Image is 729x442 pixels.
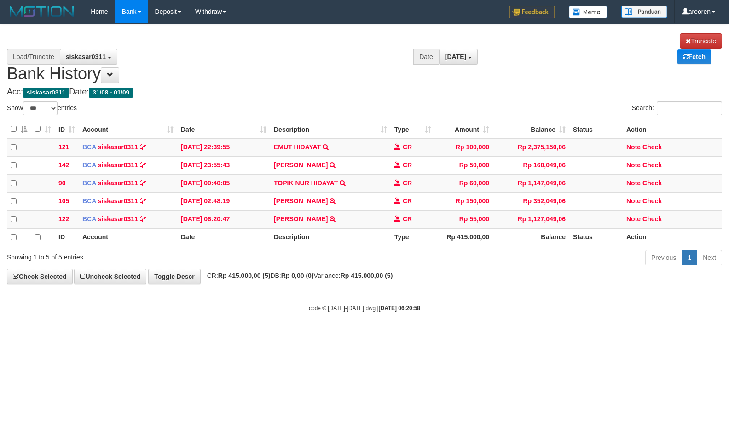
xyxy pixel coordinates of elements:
th: Description: activate to sort column ascending [270,120,391,138]
a: siskasar0311 [98,179,138,187]
span: siskasar0311 [66,53,106,60]
span: BCA [82,143,96,151]
td: Rp 352,049,06 [493,192,569,210]
a: Check [642,215,662,223]
img: Feedback.jpg [509,6,555,18]
td: [DATE] 22:39:55 [177,138,270,157]
label: Show entries [7,101,77,115]
span: CR [403,161,412,169]
th: ID: activate to sort column ascending [55,120,79,138]
a: Copy siskasar0311 to clipboard [140,179,146,187]
div: Date [413,49,439,65]
span: BCA [82,179,96,187]
td: Rp 50,000 [435,156,493,174]
th: Description [270,228,391,246]
a: Copy siskasar0311 to clipboard [140,161,146,169]
a: Copy siskasar0311 to clipboard [140,143,146,151]
th: Amount: activate to sort column ascending [435,120,493,138]
th: Date [177,228,270,246]
strong: Rp 0,00 (0) [281,272,314,279]
td: Rp 60,000 [435,174,493,192]
th: ID [55,228,79,246]
span: CR [403,179,412,187]
a: Note [626,161,641,169]
span: 31/08 - 01/09 [89,88,133,98]
a: siskasar0311 [98,215,138,223]
th: Status [569,228,623,246]
a: siskasar0311 [98,161,138,169]
a: [PERSON_NAME] [274,215,328,223]
th: Action [623,228,722,246]
a: Copy siskasar0311 to clipboard [140,197,146,205]
button: siskasar0311 [60,49,117,65]
span: BCA [82,197,96,205]
span: 122 [58,215,69,223]
a: Note [626,197,641,205]
img: Button%20Memo.svg [569,6,607,18]
a: siskasar0311 [98,143,138,151]
td: [DATE] 02:48:19 [177,192,270,210]
th: Action [623,120,722,138]
td: Rp 1,147,049,06 [493,174,569,192]
h1: Bank History [7,33,722,83]
a: Check [642,161,662,169]
th: Date: activate to sort column ascending [177,120,270,138]
td: Rp 1,127,049,06 [493,210,569,228]
a: Previous [645,250,682,265]
h4: Acc: Date: [7,88,722,97]
div: Load/Truncate [7,49,60,65]
a: siskasar0311 [98,197,138,205]
input: Search: [657,101,722,115]
td: Rp 2,375,150,06 [493,138,569,157]
span: CR [403,197,412,205]
th: Rp 415.000,00 [435,228,493,246]
a: [PERSON_NAME] [274,197,328,205]
td: Rp 100,000 [435,138,493,157]
th: Account [79,228,177,246]
td: [DATE] 23:55:43 [177,156,270,174]
th: Status [569,120,623,138]
span: CR [403,215,412,223]
a: Uncheck Selected [74,269,146,284]
a: Check Selected [7,269,73,284]
td: Rp 160,049,06 [493,156,569,174]
select: Showentries [23,101,58,115]
a: Note [626,215,641,223]
th: Balance: activate to sort column ascending [493,120,569,138]
span: 105 [58,197,69,205]
span: 142 [58,161,69,169]
a: Note [626,179,641,187]
label: Search: [632,101,722,115]
th: Balance [493,228,569,246]
th: Type: activate to sort column ascending [391,120,435,138]
td: Rp 150,000 [435,192,493,210]
a: Check [642,143,662,151]
span: BCA [82,215,96,223]
a: Next [697,250,722,265]
td: [DATE] 00:40:05 [177,174,270,192]
span: BCA [82,161,96,169]
div: Showing 1 to 5 of 5 entries [7,249,297,262]
button: [DATE] [439,49,478,65]
span: 90 [58,179,66,187]
strong: [DATE] 06:20:58 [379,305,420,312]
strong: Rp 415.000,00 (5) [341,272,393,279]
a: Copy siskasar0311 to clipboard [140,215,146,223]
td: Rp 55,000 [435,210,493,228]
strong: Rp 415.000,00 (5) [218,272,271,279]
th: : activate to sort column descending [7,120,31,138]
a: EMUT HIDAYAT [274,143,321,151]
a: 1 [682,250,697,265]
img: MOTION_logo.png [7,5,77,18]
a: TOPIK NUR HIDAYAT [274,179,338,187]
th: Account: activate to sort column ascending [79,120,177,138]
a: Note [626,143,641,151]
a: [PERSON_NAME] [274,161,328,169]
span: [DATE] [445,53,466,60]
th: Type [391,228,435,246]
a: Toggle Descr [148,269,201,284]
a: Check [642,197,662,205]
td: [DATE] 06:20:47 [177,210,270,228]
span: CR: DB: Variance: [202,272,393,279]
a: Check [642,179,662,187]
